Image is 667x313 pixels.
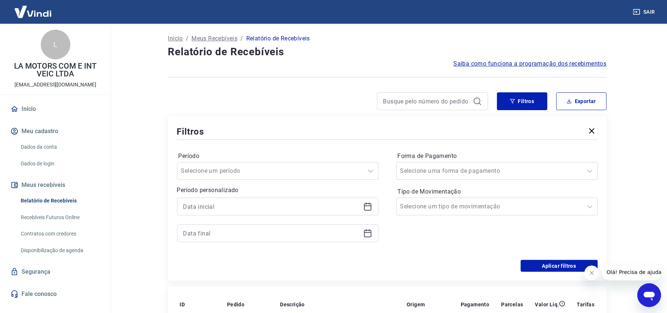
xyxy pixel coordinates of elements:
div: L [41,30,70,59]
iframe: Mensagem da empresa [602,264,661,280]
button: Filtros [497,92,547,110]
label: Forma de Pagamento [398,152,596,161]
a: Relatório de Recebíveis [18,193,102,208]
a: Início [168,34,183,43]
a: Fale conosco [9,286,102,302]
h4: Relatório de Recebíveis [168,45,607,59]
h5: Filtros [177,126,204,138]
button: Exportar [556,92,607,110]
p: Valor Líq. [535,301,559,308]
p: [EMAIL_ADDRESS][DOMAIN_NAME] [14,81,96,89]
span: Olá! Precisa de ajuda? [4,5,62,11]
p: Descrição [280,301,305,308]
button: Meu cadastro [9,123,102,139]
a: Recebíveis Futuros Online [18,210,102,225]
a: Saiba como funciona a programação dos recebimentos [454,59,607,68]
p: ID [180,301,185,308]
p: Pedido [227,301,244,308]
a: Dados da conta [18,139,102,155]
input: Data final [183,228,360,239]
button: Sair [631,5,658,19]
a: Início [9,101,102,117]
p: Período personalizado [177,186,378,195]
p: Tarifas [577,301,595,308]
input: Data inicial [183,201,360,212]
p: Pagamento [461,301,490,308]
p: Parcelas [501,301,523,308]
label: Período [179,152,377,161]
label: Tipo de Movimentação [398,187,596,196]
input: Busque pelo número do pedido [383,96,470,107]
iframe: Fechar mensagem [584,266,599,280]
p: LA MOTORS COM E INT VEIC LTDA [6,62,105,78]
p: Relatório de Recebíveis [246,34,310,43]
a: Disponibilização de agenda [18,243,102,258]
a: Meus Recebíveis [191,34,237,43]
img: Vindi [9,0,57,23]
button: Meus recebíveis [9,177,102,193]
p: / [240,34,243,43]
p: Origem [407,301,425,308]
a: Contratos com credores [18,226,102,241]
p: / [186,34,189,43]
iframe: Botão para abrir a janela de mensagens [637,283,661,307]
a: Segurança [9,264,102,280]
a: Dados de login [18,156,102,171]
button: Aplicar filtros [521,260,598,272]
